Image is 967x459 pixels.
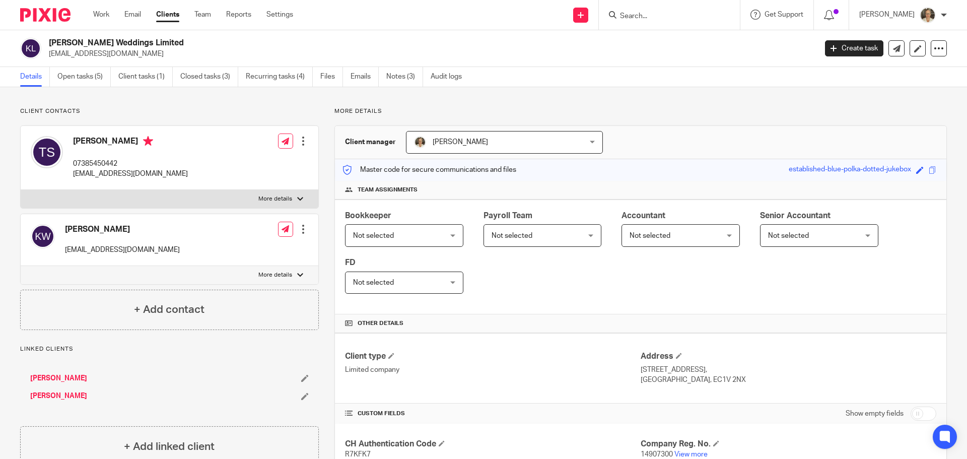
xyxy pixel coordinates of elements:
[20,345,319,353] p: Linked clients
[641,451,673,458] span: 14907300
[20,38,41,59] img: svg%3E
[320,67,343,87] a: Files
[93,10,109,20] a: Work
[345,258,356,267] span: FD
[358,186,418,194] span: Team assignments
[345,137,396,147] h3: Client manager
[156,10,179,20] a: Clients
[342,165,516,175] p: Master code for secure communications and files
[353,232,394,239] span: Not selected
[31,136,63,168] img: svg%3E
[859,10,915,20] p: [PERSON_NAME]
[124,10,141,20] a: Email
[65,245,180,255] p: [EMAIL_ADDRESS][DOMAIN_NAME]
[431,67,469,87] a: Audit logs
[57,67,111,87] a: Open tasks (5)
[65,224,180,235] h4: [PERSON_NAME]
[31,224,55,248] img: svg%3E
[492,232,532,239] span: Not selected
[258,195,292,203] p: More details
[49,49,810,59] p: [EMAIL_ADDRESS][DOMAIN_NAME]
[641,351,936,362] h4: Address
[334,107,947,115] p: More details
[226,10,251,20] a: Reports
[351,67,379,87] a: Emails
[760,212,831,220] span: Senior Accountant
[825,40,883,56] a: Create task
[30,391,87,401] a: [PERSON_NAME]
[20,107,319,115] p: Client contacts
[920,7,936,23] img: Pete%20with%20glasses.jpg
[630,232,670,239] span: Not selected
[345,439,641,449] h4: CH Authentication Code
[345,212,391,220] span: Bookkeeper
[345,410,641,418] h4: CUSTOM FIELDS
[30,373,87,383] a: [PERSON_NAME]
[258,271,292,279] p: More details
[433,139,488,146] span: [PERSON_NAME]
[789,164,911,176] div: established-blue-polka-dotted-jukebox
[621,212,665,220] span: Accountant
[674,451,708,458] a: View more
[353,279,394,286] span: Not selected
[124,439,215,454] h4: + Add linked client
[765,11,803,18] span: Get Support
[386,67,423,87] a: Notes (3)
[345,451,371,458] span: R7KFK7
[118,67,173,87] a: Client tasks (1)
[180,67,238,87] a: Closed tasks (3)
[266,10,293,20] a: Settings
[73,136,188,149] h4: [PERSON_NAME]
[20,8,71,22] img: Pixie
[641,375,936,385] p: [GEOGRAPHIC_DATA], EC1V 2NX
[246,67,313,87] a: Recurring tasks (4)
[49,38,658,48] h2: [PERSON_NAME] Weddings Limited
[73,159,188,169] p: 07385450442
[619,12,710,21] input: Search
[194,10,211,20] a: Team
[345,365,641,375] p: Limited company
[414,136,426,148] img: Pete%20with%20glasses.jpg
[134,302,204,317] h4: + Add contact
[358,319,403,327] span: Other details
[846,409,904,419] label: Show empty fields
[345,351,641,362] h4: Client type
[20,67,50,87] a: Details
[483,212,532,220] span: Payroll Team
[641,365,936,375] p: [STREET_ADDRESS],
[768,232,809,239] span: Not selected
[641,439,936,449] h4: Company Reg. No.
[143,136,153,146] i: Primary
[73,169,188,179] p: [EMAIL_ADDRESS][DOMAIN_NAME]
